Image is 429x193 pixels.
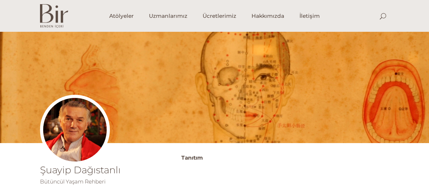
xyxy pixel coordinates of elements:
[40,165,146,175] h1: Şuayip Dağıstanlı
[203,12,236,20] span: Ücretlerimiz
[40,178,105,185] span: Bütüncül Yaşam Rehberi
[109,12,134,20] span: Atölyeler
[149,12,187,20] span: Uzmanlarımız
[181,153,389,163] h3: Tanıtım
[40,95,110,165] img: Suayip_Dagistanli_002-300x300.jpg
[299,12,320,20] span: İletişim
[251,12,284,20] span: Hakkımızda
